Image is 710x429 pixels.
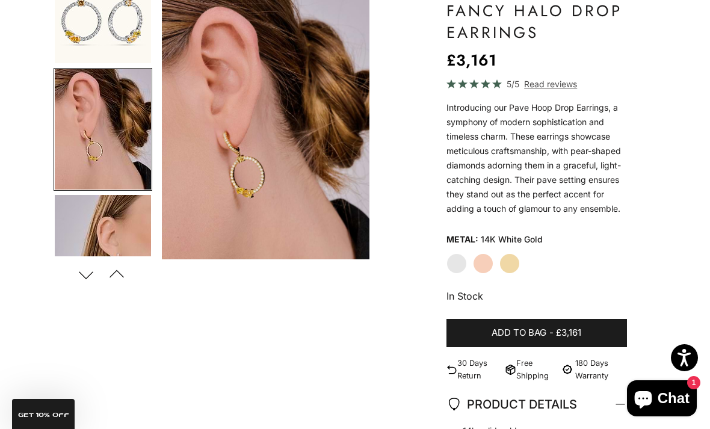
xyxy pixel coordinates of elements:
[446,77,627,91] a: 5/5 Read reviews
[55,195,151,315] img: #YellowGold #WhiteGold #RoseGold
[507,77,519,91] span: 5/5
[446,382,627,427] summary: PRODUCT DETAILS
[446,319,627,348] button: Add to bag-£3,161
[54,194,152,316] button: Go to item 5
[524,77,577,91] span: Read reviews
[481,230,543,248] variant-option-value: 14K White Gold
[55,69,151,190] img: #YellowGold #WhiteGold #RoseGold
[492,326,546,341] span: Add to bag
[516,357,555,382] p: Free Shipping
[446,100,627,216] div: Introducing our Pave Hoop Drop Earrings, a symphony of modern sophistication and timeless charm. ...
[457,357,500,382] p: 30 Days Return
[556,326,581,341] span: £3,161
[446,288,627,304] p: In Stock
[575,357,627,382] p: 180 Days Warranty
[18,412,69,418] span: GET 10% Off
[12,399,75,429] div: GET 10% Off
[54,68,152,191] button: Go to item 4
[623,380,700,419] inbox-online-store-chat: Shopify online store chat
[446,230,478,248] legend: Metal:
[446,394,577,415] span: PRODUCT DETAILS
[446,48,496,72] sale-price: £3,161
